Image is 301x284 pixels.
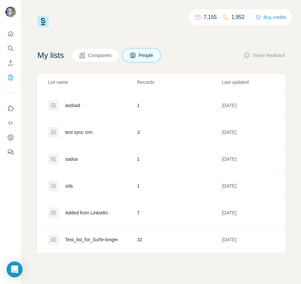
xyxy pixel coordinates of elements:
p: 7,155 [204,13,217,21]
td: [DATE] [222,199,296,226]
img: Avatar [5,7,16,17]
button: Dashboard [5,132,16,143]
td: [DATE] [222,253,296,280]
div: Open Intercom Messenger [7,261,23,277]
button: Enrich CSV [5,57,16,69]
div: Test_list_for_Surfe-longer [65,236,118,243]
button: Use Surfe on LinkedIn [5,102,16,114]
td: [DATE] [222,146,296,173]
button: Feedback [5,146,16,158]
button: My lists [5,72,16,84]
div: sda [65,183,73,189]
p: Records [137,79,221,85]
button: Use Surfe API [5,117,16,129]
td: [DATE] [222,92,296,119]
button: Search [5,42,16,54]
span: People [139,52,154,59]
span: Companies [88,52,112,59]
h4: My lists [37,50,64,61]
td: 1 [137,173,222,199]
td: 1 [137,146,222,173]
button: Share feedback [243,52,285,59]
div: asdsad [65,102,80,109]
div: sadsa [65,156,77,162]
button: Buy credits [256,13,286,22]
div: test sync crm [65,129,92,136]
td: 1 [137,92,222,119]
p: Last updated [222,79,295,85]
img: Surfe Logo [37,16,49,27]
td: 32 [137,226,222,253]
td: 3 [137,119,222,146]
p: 1,952 [231,13,245,21]
td: 3 [137,253,222,280]
td: 7 [137,199,222,226]
button: Quick start [5,28,16,40]
td: [DATE] [222,226,296,253]
td: [DATE] [222,119,296,146]
div: Added from LinkedIn [65,209,108,216]
td: [DATE] [222,173,296,199]
p: List name [48,79,136,85]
